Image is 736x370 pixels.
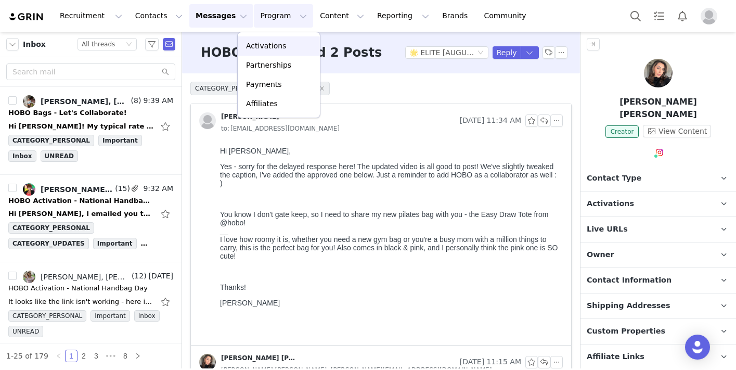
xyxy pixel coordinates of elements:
[134,310,160,322] span: Inbox
[4,156,343,164] p: [PERSON_NAME]
[254,4,313,28] button: Program
[23,271,35,283] img: 64ab8280-6539-4140-a4ed-12743cc863d4.jpg
[82,39,115,50] div: All threads
[644,59,673,87] img: Alexis Ivana Alcala
[605,125,639,138] span: Creator
[314,4,370,28] button: Content
[671,4,694,28] button: Notifications
[587,326,665,337] span: Custom Properties
[78,350,89,362] a: 2
[163,38,175,50] span: Send Email
[91,350,102,362] a: 3
[102,350,119,362] span: •••
[135,353,141,359] i: icon: right
[580,96,736,121] p: [PERSON_NAME] [PERSON_NAME]
[78,350,90,362] li: 2
[199,112,216,129] img: placeholder-profile.jpg
[23,95,129,108] a: [PERSON_NAME], [PERSON_NAME]
[8,12,45,22] img: grin logo
[102,350,119,362] li: Next 3 Pages
[587,275,672,286] span: Contact Information
[246,79,282,90] p: Payments
[65,350,78,362] li: 1
[8,310,86,322] span: CATEGORY_PERSONAL
[221,123,340,134] span: [EMAIL_ADDRESS][DOMAIN_NAME]
[4,4,343,12] p: Hi [PERSON_NAME],
[41,150,78,162] span: UNREAD
[23,183,35,196] img: 02dc8a3a-6f0d-4a1f-9ec9-f5cf4a26dec1.jpg
[91,310,130,322] span: Important
[90,350,102,362] li: 3
[132,350,144,362] li: Next Page
[141,238,169,249] span: Inbox
[41,97,129,106] div: [PERSON_NAME], [PERSON_NAME]
[54,4,128,28] button: Recruitment
[130,271,147,282] span: (12)
[41,273,130,281] div: [PERSON_NAME], [PERSON_NAME]
[8,108,127,118] div: HOBO Bags - Let's Collaborate!
[685,335,710,360] div: Open Intercom Messenger
[319,86,325,91] i: icon: close
[409,47,475,58] div: 🌟 ELITE [AUGUST + SEPT - HOBO GO]
[8,150,36,162] span: Inbox
[701,8,717,24] img: placeholder-profile.jpg
[6,63,175,80] input: Search mail
[129,95,141,106] span: (8)
[120,350,131,362] a: 8
[56,353,62,359] i: icon: left
[66,350,77,362] a: 1
[587,351,644,363] span: Affiliate Links
[246,41,286,52] p: Activations
[221,354,299,362] div: [PERSON_NAME] [PERSON_NAME]
[587,249,614,261] span: Owner
[129,4,189,28] button: Contacts
[8,326,43,337] span: UNREAD
[8,121,154,132] div: Hi Alex! My typical rate for this SOW would be $4000. Would you be able to meet me at $2500? Best...
[191,104,571,143] div: [PERSON_NAME] [DATE] 11:34 AMto:[EMAIL_ADDRESS][DOMAIN_NAME]
[41,185,113,194] div: [PERSON_NAME], [PERSON_NAME], Mail Delivery Subsystem
[98,135,142,146] span: Important
[587,224,628,235] span: Live URLs
[221,112,279,121] div: [PERSON_NAME]
[190,82,277,95] span: CATEGORY_PERSONAL
[4,20,343,45] p: Yes - sorry for the delayed response here! The updated video is all good to post! We've slightly ...
[460,114,521,127] span: [DATE] 11:34 AM
[8,196,154,206] div: HOBO Activation - National Handbag Day
[93,238,137,249] span: Important
[587,300,670,312] span: Shipping Addresses
[655,148,664,157] img: instagram.svg
[587,173,641,184] span: Contact Type
[53,350,65,362] li: Previous Page
[8,222,94,234] span: CATEGORY_PERSONAL
[8,297,154,307] div: It looks like the link isn't working - here it is again! https://drive.google.com/drive/folders/1...
[8,238,89,249] span: CATEGORY_UPDATES
[201,43,382,62] h3: HOBO GO - Round 2 Posts
[4,141,343,149] p: Thanks!
[8,283,148,294] div: HOBO Activation - National Handbag Day
[246,98,278,109] p: Affiliates
[246,60,291,71] p: Partnerships
[694,8,728,24] button: Profile
[6,350,48,362] li: 1-25 of 179
[493,46,521,59] button: Reply
[648,4,670,28] a: Tasks
[8,135,94,146] span: CATEGORY_PERSONAL
[4,68,343,118] p: You know I don't gate keep, so I need to share my new pilates bag with you - the Easy Draw Tote f...
[119,350,132,362] li: 8
[126,41,132,48] i: icon: down
[23,183,113,196] a: [PERSON_NAME], [PERSON_NAME], Mail Delivery Subsystem
[8,209,154,219] div: Hi Alex, I emailed you the video via we transfer please let me know if you received it ☺️ Diana O...
[436,4,477,28] a: Brands
[460,356,521,368] span: [DATE] 11:15 AM
[113,183,130,194] span: (15)
[189,4,253,28] button: Messages
[162,68,169,75] i: icon: search
[23,95,35,108] img: 9bb63438-435e-4562-bd6c-9070778624bd--s.jpg
[587,198,634,210] span: Activations
[23,39,46,50] span: Inbox
[624,4,647,28] button: Search
[371,4,435,28] button: Reporting
[199,112,279,129] a: [PERSON_NAME]
[23,271,130,283] a: [PERSON_NAME], [PERSON_NAME]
